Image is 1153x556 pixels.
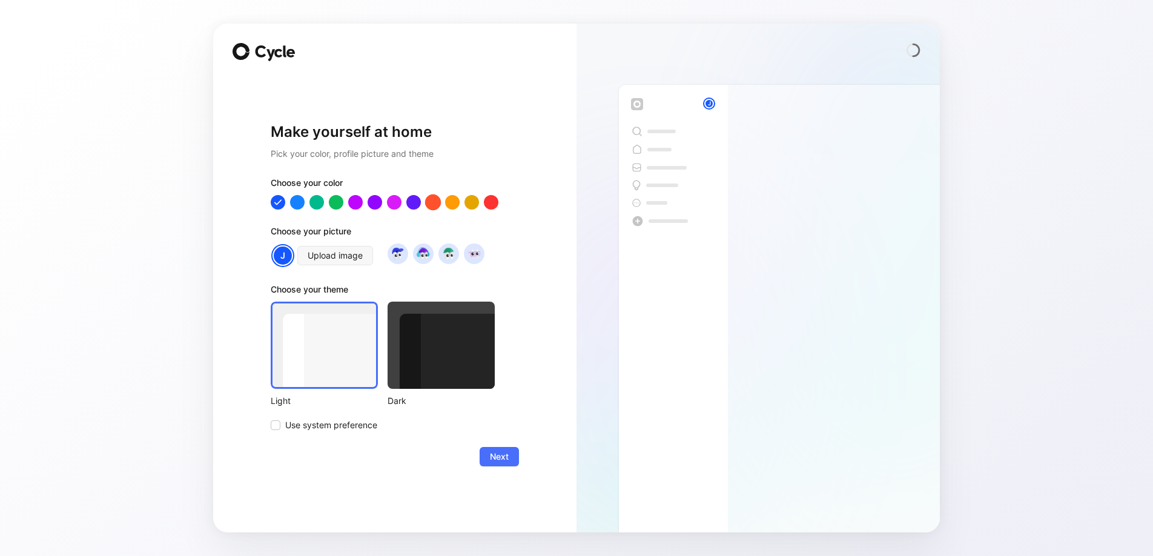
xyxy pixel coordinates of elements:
button: Next [480,447,519,466]
div: J [704,99,714,108]
div: J [273,245,293,266]
div: Choose your color [271,176,519,195]
div: Light [271,394,378,408]
span: Upload image [308,248,363,263]
div: Choose your picture [271,224,519,243]
button: Upload image [297,246,373,265]
span: Use system preference [285,418,377,432]
img: avatar [466,245,482,262]
img: workspace-default-logo-wX5zAyuM.png [631,98,643,110]
img: avatar [389,245,406,262]
div: Dark [388,394,495,408]
div: Choose your theme [271,282,495,302]
span: Next [490,449,509,464]
h1: Make yourself at home [271,122,519,142]
img: avatar [440,245,457,262]
h2: Pick your color, profile picture and theme [271,147,519,161]
img: avatar [415,245,431,262]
